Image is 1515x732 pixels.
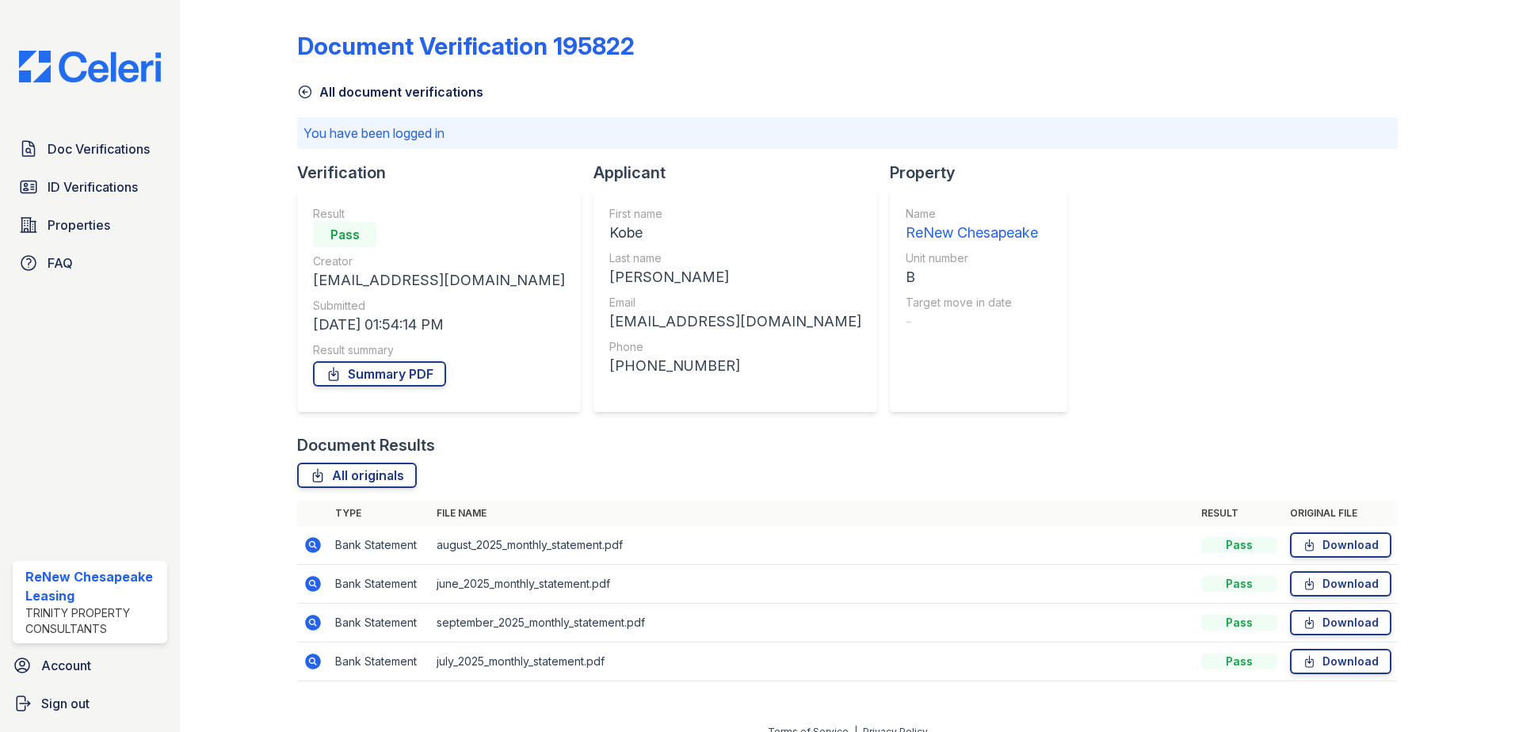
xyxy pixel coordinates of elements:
div: Pass [1201,537,1277,553]
div: Applicant [593,162,890,184]
span: FAQ [48,254,73,273]
td: july_2025_monthly_statement.pdf [430,642,1195,681]
div: Verification [297,162,593,184]
th: Original file [1284,501,1398,526]
div: Result summary [313,342,565,358]
th: File name [430,501,1195,526]
div: [PHONE_NUMBER] [609,355,861,377]
td: september_2025_monthly_statement.pdf [430,604,1195,642]
th: Type [329,501,430,526]
div: ReNew Chesapeake [906,222,1038,244]
div: Pass [1201,615,1277,631]
a: Download [1290,532,1391,558]
div: Phone [609,339,861,355]
span: Sign out [41,694,90,713]
a: Account [6,650,174,681]
td: Bank Statement [329,604,430,642]
a: Name ReNew Chesapeake [906,206,1038,244]
th: Result [1195,501,1284,526]
div: Document Verification 195822 [297,32,635,60]
div: Document Results [297,434,435,456]
div: Submitted [313,298,565,314]
div: [DATE] 01:54:14 PM [313,314,565,336]
a: All document verifications [297,82,483,101]
div: Pass [313,222,376,247]
td: Bank Statement [329,642,430,681]
td: Bank Statement [329,565,430,604]
a: Properties [13,209,167,241]
div: [EMAIL_ADDRESS][DOMAIN_NAME] [609,311,861,333]
a: Download [1290,610,1391,635]
div: First name [609,206,861,222]
p: You have been logged in [303,124,1391,143]
div: Result [313,206,565,222]
a: Download [1290,571,1391,597]
a: Sign out [6,688,174,719]
td: Bank Statement [329,526,430,565]
a: Download [1290,649,1391,674]
div: ReNew Chesapeake Leasing [25,567,161,605]
a: ID Verifications [13,171,167,203]
span: ID Verifications [48,177,138,196]
a: All originals [297,463,417,488]
div: - [906,311,1038,333]
div: Name [906,206,1038,222]
div: Unit number [906,250,1038,266]
div: Pass [1201,576,1277,592]
div: [PERSON_NAME] [609,266,861,288]
span: Account [41,656,91,675]
div: Target move in date [906,295,1038,311]
td: august_2025_monthly_statement.pdf [430,526,1195,565]
div: Property [890,162,1080,184]
div: Email [609,295,861,311]
div: Pass [1201,654,1277,669]
a: Summary PDF [313,361,446,387]
div: [EMAIL_ADDRESS][DOMAIN_NAME] [313,269,565,292]
div: B [906,266,1038,288]
div: Creator [313,254,565,269]
div: Kobe [609,222,861,244]
img: CE_Logo_Blue-a8612792a0a2168367f1c8372b55b34899dd931a85d93a1a3d3e32e68fde9ad4.png [6,51,174,82]
td: june_2025_monthly_statement.pdf [430,565,1195,604]
span: Doc Verifications [48,139,150,158]
span: Properties [48,215,110,234]
a: Doc Verifications [13,133,167,165]
a: FAQ [13,247,167,279]
div: Last name [609,250,861,266]
div: Trinity Property Consultants [25,605,161,637]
